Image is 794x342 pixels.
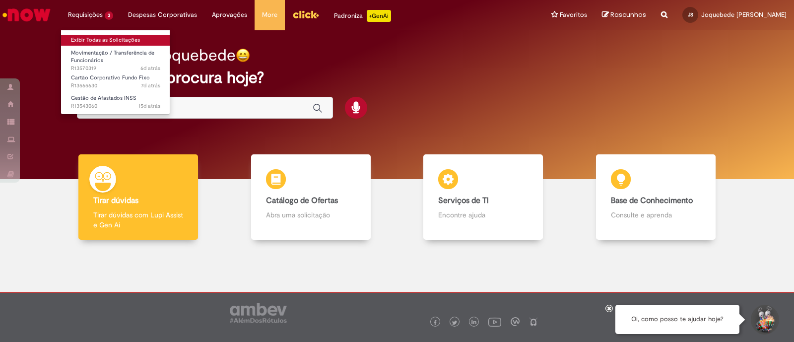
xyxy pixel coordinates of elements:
[266,210,356,220] p: Abra uma solicitação
[602,10,646,20] a: Rascunhos
[140,65,160,72] time: 26/09/2025 12:02:40
[138,102,160,110] time: 17/09/2025 11:17:29
[71,82,160,90] span: R13565630
[615,305,739,334] div: Oi, como posso te ajudar hoje?
[438,210,528,220] p: Encontre ajuda
[61,30,170,115] ul: Requisições
[452,320,457,325] img: logo_footer_twitter.png
[236,48,250,63] img: happy-face.png
[397,154,570,240] a: Serviços de TI Encontre ajuda
[488,315,501,328] img: logo_footer_youtube.png
[570,154,742,240] a: Base de Conhecimento Consulte e aprenda
[438,196,489,205] b: Serviços de TI
[93,210,183,230] p: Tirar dúvidas com Lupi Assist e Gen Ai
[292,7,319,22] img: click_logo_yellow_360x200.png
[140,65,160,72] span: 6d atrás
[61,72,170,91] a: Aberto R13565630 : Cartão Corporativo Fundo Fixo
[138,102,160,110] span: 15d atrás
[610,10,646,19] span: Rascunhos
[367,10,391,22] p: +GenAi
[105,11,113,20] span: 3
[611,210,701,220] p: Consulte e aprenda
[560,10,587,20] span: Favoritos
[61,93,170,111] a: Aberto R13543060 : Gestão de Afastados INSS
[230,303,287,323] img: logo_footer_ambev_rotulo_gray.png
[225,154,397,240] a: Catálogo de Ofertas Abra uma solicitação
[71,94,136,102] span: Gestão de Afastados INSS
[71,74,150,81] span: Cartão Corporativo Fundo Fixo
[71,65,160,72] span: R13570319
[688,11,693,18] span: JS
[433,320,438,325] img: logo_footer_facebook.png
[61,35,170,46] a: Exibir Todas as Solicitações
[68,10,103,20] span: Requisições
[471,320,476,326] img: logo_footer_linkedin.png
[511,317,520,326] img: logo_footer_workplace.png
[141,82,160,89] span: 7d atrás
[334,10,391,22] div: Padroniza
[61,48,170,69] a: Aberto R13570319 : Movimentação / Transferência de Funcionários
[701,10,787,19] span: Joquebede [PERSON_NAME]
[77,69,717,86] h2: O que você procura hoje?
[266,196,338,205] b: Catálogo de Ofertas
[262,10,277,20] span: More
[1,5,52,25] img: ServiceNow
[71,102,160,110] span: R13543060
[611,196,693,205] b: Base de Conhecimento
[212,10,247,20] span: Aprovações
[71,49,154,65] span: Movimentação / Transferência de Funcionários
[529,317,538,326] img: logo_footer_naosei.png
[93,196,138,205] b: Tirar dúvidas
[52,154,225,240] a: Tirar dúvidas Tirar dúvidas com Lupi Assist e Gen Ai
[749,305,779,335] button: Iniciar Conversa de Suporte
[141,82,160,89] time: 25/09/2025 10:08:53
[128,10,197,20] span: Despesas Corporativas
